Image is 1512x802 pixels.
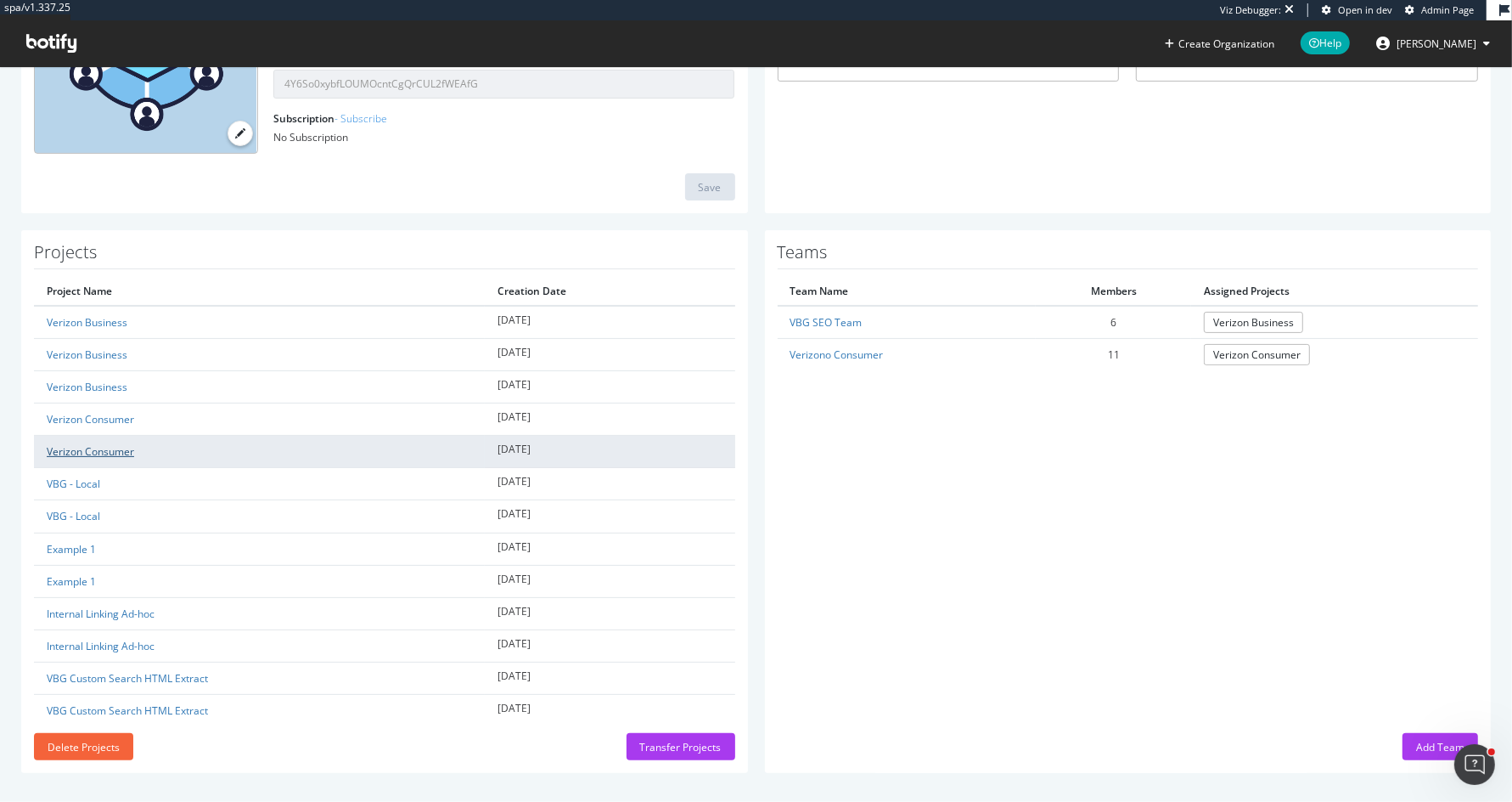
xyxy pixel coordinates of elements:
a: Internal Linking Ad-hoc [47,607,155,621]
td: [DATE] [485,533,735,565]
div: Transfer Projects [640,740,722,754]
td: [DATE] [485,597,735,630]
a: Verizon Business [47,315,127,330]
a: Verizono Consumer [790,347,884,362]
span: dalton [1397,37,1476,51]
button: Create Organization [1164,36,1275,52]
button: Transfer Projects [627,733,735,760]
label: Subscription [273,111,387,126]
th: Assigned Projects [1191,278,1478,305]
span: Open in dev [1338,3,1392,16]
button: Delete Projects [34,733,133,760]
a: Verizon Business [47,347,127,362]
a: VBG - Local [47,477,100,491]
a: Example 1 [47,574,96,589]
td: 11 [1036,338,1191,370]
td: [DATE] [485,338,735,370]
td: [DATE] [485,630,735,662]
td: [DATE] [485,695,735,727]
th: Project Name [34,278,485,305]
td: [DATE] [485,306,735,339]
td: [DATE] [485,500,735,533]
span: Admin Page [1421,3,1474,16]
a: Delete Projects [34,740,133,754]
td: 6 [1036,306,1191,339]
a: Admin Page [1405,3,1474,17]
span: Help [1301,31,1350,54]
a: Example 1 [47,542,96,556]
a: VBG - Local [47,509,100,523]
td: [DATE] [485,565,735,597]
a: VBG Custom Search HTML Extract [47,703,208,718]
a: VBG Custom Search HTML Extract [47,671,208,686]
h1: Projects [34,243,735,269]
div: Delete Projects [48,740,120,754]
td: [DATE] [485,436,735,468]
a: Add Team [1402,740,1478,754]
a: Open in dev [1322,3,1392,17]
a: Verizon Consumer [47,412,134,426]
div: Viz Debugger: [1220,3,1281,17]
a: Verizon Business [1204,312,1303,333]
th: Creation Date [485,278,735,305]
td: [DATE] [485,403,735,435]
a: Verizon Consumer [1204,344,1310,365]
iframe: Intercom live chat [1454,744,1495,785]
button: Save [685,173,735,200]
div: Add Team [1416,740,1464,754]
td: [DATE] [485,370,735,403]
td: [DATE] [485,663,735,695]
a: Verizon Consumer [47,444,134,459]
a: - Subscribe [334,111,387,126]
th: Members [1036,278,1191,305]
th: Team Name [778,278,1037,305]
h1: Teams [778,243,1479,269]
button: Add Team [1402,733,1478,760]
div: No Subscription [273,130,735,144]
a: Verizon Business [47,380,127,394]
div: Save [699,180,722,195]
button: [PERSON_NAME] [1363,30,1504,57]
td: [DATE] [485,468,735,500]
a: VBG SEO Team [790,315,863,330]
a: Internal Linking Ad-hoc [47,639,155,653]
a: Transfer Projects [627,740,735,754]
